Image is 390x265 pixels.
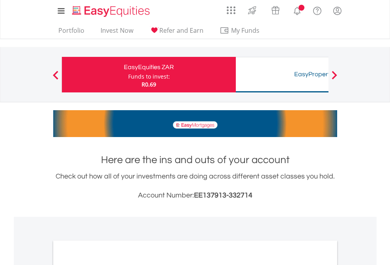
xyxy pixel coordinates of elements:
[53,171,337,201] div: Check out how all of your investments are doing across different asset classes you hold.
[67,62,231,73] div: EasyEquities ZAR
[53,153,337,167] h1: Here are the ins and outs of your account
[327,75,342,83] button: Next
[327,2,347,19] a: My Profile
[48,75,63,83] button: Previous
[227,6,235,15] img: grid-menu-icon.svg
[264,2,287,17] a: Vouchers
[69,2,153,18] a: Home page
[55,26,88,39] a: Portfolio
[53,110,337,137] img: EasyMortage Promotion Banner
[71,5,153,18] img: EasyEquities_Logo.png
[222,2,241,15] a: AppsGrid
[53,190,337,201] h3: Account Number:
[128,73,170,81] div: Funds to invest:
[159,26,203,35] span: Refer and Earn
[246,4,259,17] img: thrive-v2.svg
[307,2,327,18] a: FAQ's and Support
[287,2,307,18] a: Notifications
[97,26,136,39] a: Invest Now
[146,26,207,39] a: Refer and Earn
[194,192,252,199] span: EE137913-332714
[220,25,271,36] span: My Funds
[142,81,156,88] span: R0.69
[269,4,282,17] img: vouchers-v2.svg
